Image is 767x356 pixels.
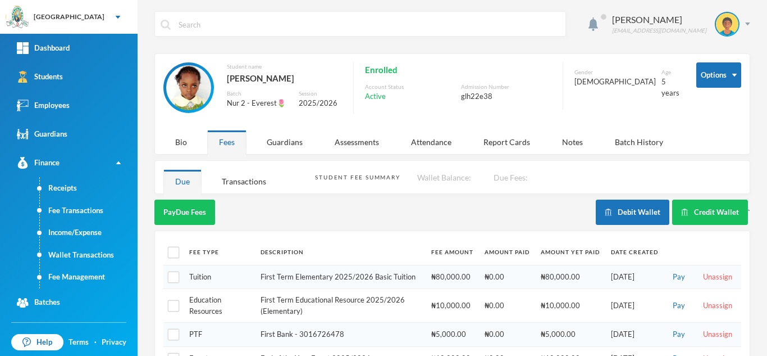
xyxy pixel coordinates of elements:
[426,323,479,347] td: ₦5,000.00
[596,200,669,225] button: Debit Wallet
[166,65,211,110] img: STUDENT
[17,42,70,54] div: Dashboard
[102,337,126,348] a: Privacy
[184,240,255,265] th: Fee Type
[461,83,551,91] div: Admission Number
[612,13,706,26] div: [PERSON_NAME]
[574,76,656,88] div: [DEMOGRAPHIC_DATA]
[605,265,664,289] td: [DATE]
[479,265,535,289] td: ₦0.00
[40,244,138,267] a: Wallet Transactions
[40,266,138,289] a: Fee Management
[40,177,138,200] a: Receipts
[227,89,290,98] div: Batch
[323,130,391,154] div: Assessments
[535,265,605,289] td: ₦80,000.00
[227,62,342,71] div: Student name
[17,128,67,140] div: Guardians
[17,297,60,309] div: Batches
[227,71,342,85] div: [PERSON_NAME]
[255,323,426,347] td: First Bank - 3016726478
[69,337,89,348] a: Terms
[365,62,398,77] span: Enrolled
[669,328,688,341] button: Pay
[365,83,455,91] div: Account Status
[605,289,664,323] td: [DATE]
[672,200,748,225] button: Credit Wallet
[494,173,528,182] span: Due Fees:
[661,76,679,98] div: 5 years
[34,12,104,22] div: [GEOGRAPHIC_DATA]
[184,323,255,347] td: PTF
[184,289,255,323] td: Education Resources
[603,130,675,154] div: Batch History
[184,265,255,289] td: Tuition
[94,337,97,348] div: ·
[700,300,736,312] button: Unassign
[479,323,535,347] td: ₦0.00
[255,130,314,154] div: Guardians
[17,100,70,111] div: Employees
[17,71,63,83] div: Students
[315,173,400,182] div: Student Fee Summary
[154,200,215,225] button: PayDue Fees
[210,169,278,193] div: Transactions
[161,20,171,30] img: search
[299,98,342,109] div: 2025/2026
[605,323,664,347] td: [DATE]
[6,6,29,29] img: logo
[227,98,290,109] div: Nur 2 - Everest🌷
[365,91,386,102] span: Active
[479,289,535,323] td: ₦0.00
[661,68,679,76] div: Age
[700,328,736,341] button: Unassign
[574,68,656,76] div: Gender
[417,173,471,182] span: Wallet Balance:
[40,200,138,222] a: Fee Transactions
[399,130,463,154] div: Attendance
[696,62,741,88] button: Options
[472,130,542,154] div: Report Cards
[535,240,605,265] th: Amount Yet Paid
[669,300,688,312] button: Pay
[461,91,551,102] div: glh22e38
[17,157,60,169] div: Finance
[299,89,342,98] div: Session
[163,130,199,154] div: Bio
[426,240,479,265] th: Fee Amount
[669,271,688,283] button: Pay
[426,289,479,323] td: ₦10,000.00
[255,240,426,265] th: Description
[479,240,535,265] th: Amount Paid
[700,271,736,283] button: Unassign
[177,12,560,37] input: Search
[716,13,738,35] img: STUDENT
[535,323,605,347] td: ₦5,000.00
[40,222,138,244] a: Income/Expense
[163,169,202,193] div: Due
[207,130,246,154] div: Fees
[612,26,706,35] div: [EMAIL_ADDRESS][DOMAIN_NAME]
[605,240,664,265] th: Date Created
[535,289,605,323] td: ₦10,000.00
[596,200,750,225] div: `
[11,334,63,351] a: Help
[255,289,426,323] td: First Term Educational Resource 2025/2026 (Elementary)
[255,265,426,289] td: First Term Elementary 2025/2026 Basic Tuition
[426,265,479,289] td: ₦80,000.00
[550,130,595,154] div: Notes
